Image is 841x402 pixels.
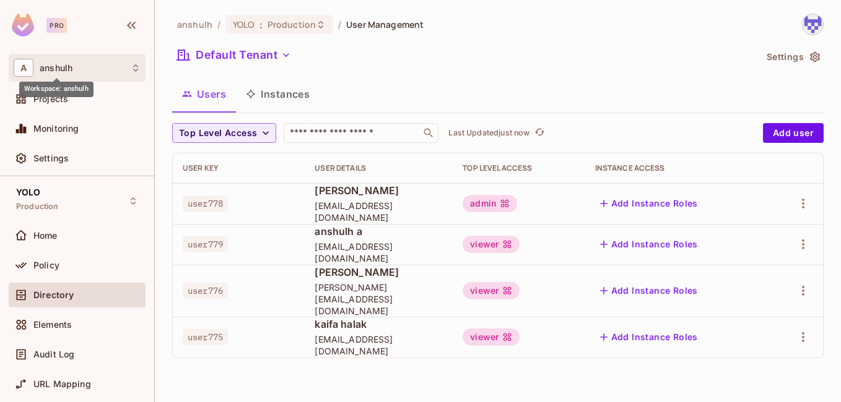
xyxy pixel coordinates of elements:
span: [PERSON_NAME] [315,184,443,197]
div: viewer [463,282,520,299]
span: kaifa halak [315,317,443,331]
button: Add Instance Roles [595,281,703,301]
span: [PERSON_NAME] [315,265,443,279]
div: Instance Access [595,163,757,173]
button: Add Instance Roles [595,194,703,213]
span: [EMAIL_ADDRESS][DOMAIN_NAME] [315,241,443,264]
button: Users [172,79,236,109]
span: Monitoring [33,124,79,134]
span: refresh [534,127,545,139]
button: Settings [762,47,824,67]
span: Top Level Access [179,126,257,141]
div: User Details [315,163,443,173]
span: user779 [183,236,228,252]
li: / [338,19,341,30]
span: Audit Log [33,349,74,359]
span: anshulh a [315,225,443,238]
button: Top Level Access [172,123,276,143]
div: User Key [183,163,295,173]
span: Policy [33,260,59,270]
span: [EMAIL_ADDRESS][DOMAIN_NAME] [315,200,443,223]
div: viewer [463,328,520,346]
button: Add user [763,123,824,143]
li: / [217,19,220,30]
div: admin [463,195,517,212]
span: Production [268,19,316,30]
button: refresh [532,126,547,140]
span: URL Mapping [33,379,91,389]
span: Directory [33,290,74,300]
button: Default Tenant [172,45,296,65]
span: Settings [33,153,69,163]
span: Workspace: anshulh [40,63,72,73]
button: Instances [236,79,320,109]
span: Production [16,202,59,212]
button: Add Instance Roles [595,327,703,347]
span: Home [33,231,58,241]
span: [PERSON_NAME][EMAIL_ADDRESS][DOMAIN_NAME] [315,281,443,317]
div: Workspace: anshulh [19,82,94,97]
button: Add Instance Roles [595,234,703,254]
img: SReyMgAAAABJRU5ErkJggg== [12,14,34,36]
span: : [259,20,263,30]
span: user778 [183,195,228,212]
div: Top Level Access [463,163,575,173]
span: YOLO [233,19,255,30]
span: Elements [33,320,72,330]
span: User Management [346,19,424,30]
span: user775 [183,329,228,345]
span: the active workspace [177,19,212,30]
span: user776 [183,283,228,299]
p: Last Updated just now [448,128,529,138]
span: YOLO [16,187,41,197]
span: Click to refresh data [529,126,547,140]
div: viewer [463,236,520,253]
div: Pro [46,18,67,33]
span: A [14,59,33,77]
span: Projects [33,94,68,104]
img: anshulh.work@gmail.com [803,14,823,35]
span: [EMAIL_ADDRESS][DOMAIN_NAME] [315,333,443,357]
